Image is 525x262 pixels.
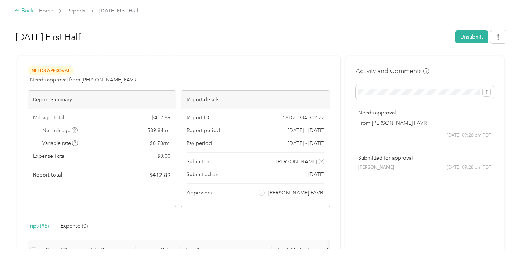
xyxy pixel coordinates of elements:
[39,240,84,261] th: Gross Miles
[149,171,170,179] span: $ 412.89
[33,152,65,160] span: Expense Total
[30,76,136,84] span: Needs approval from [PERSON_NAME] FAVR
[358,164,394,171] span: [PERSON_NAME]
[187,139,212,147] span: Pay period
[157,152,170,160] span: $ 0.00
[288,127,324,134] span: [DATE] - [DATE]
[308,171,324,178] span: [DATE]
[42,139,78,147] span: Variable rate
[67,8,85,14] a: Reports
[268,189,323,197] span: [PERSON_NAME] FAVR
[147,127,170,134] span: 589.84 mi
[484,221,525,262] iframe: Everlance-gr Chat Button Frame
[187,127,220,134] span: Report period
[358,154,491,162] p: Submitted for approval
[455,30,488,43] button: Unsubmit
[283,114,324,121] span: 18D2E384D-0122
[136,240,180,261] th: Value
[319,240,374,261] th: Purpose
[181,91,329,109] div: Report details
[61,222,88,230] div: Expense (0)
[84,240,136,261] th: Trip Date
[28,66,74,75] span: Needs Approval
[187,189,212,197] span: Approvers
[187,158,209,165] span: Submitter
[39,8,53,14] a: Home
[356,66,429,76] h4: Activity and Comments
[99,7,138,15] span: [DATE] First Half
[28,222,49,230] div: Trips (95)
[447,164,491,171] span: [DATE] 09:28 pm PDT
[33,171,62,179] span: Report total
[187,171,219,178] span: Submitted on
[42,127,78,134] span: Net mileage
[288,139,324,147] span: [DATE] - [DATE]
[15,28,450,46] h1: Sep 2025 First Half
[272,240,319,261] th: Track Method
[151,114,170,121] span: $ 412.89
[276,158,317,165] span: [PERSON_NAME]
[180,240,272,261] th: Location
[150,139,170,147] span: $ 0.70 / mi
[358,109,491,117] p: Needs approval
[33,114,64,121] span: Mileage Total
[28,91,176,109] div: Report Summary
[187,114,209,121] span: Report ID
[447,132,491,139] span: [DATE] 09:28 pm PDT
[15,7,34,15] div: Back
[358,119,491,127] p: From [PERSON_NAME] FAVR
